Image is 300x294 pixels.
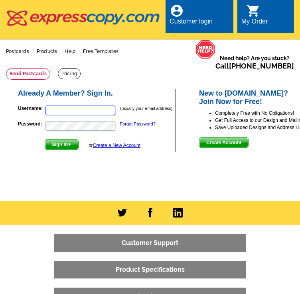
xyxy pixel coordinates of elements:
[93,143,140,148] a: Create a New Account
[45,140,78,149] span: Sign In
[89,142,140,149] div: or
[68,143,71,146] img: button-next-arrow-white.png
[241,18,268,29] div: My Order
[120,122,156,126] a: Forgot Password?
[215,62,294,70] span: Call
[241,9,268,27] a: shopping_cart My Order
[37,49,57,54] a: Products
[170,9,213,27] a: account_circle Customer login
[54,261,246,278] span: Product Specifications
[199,138,248,147] span: Create Account
[246,4,261,18] i: shopping_cart
[199,137,249,148] button: Create Account
[195,40,215,59] img: help
[65,49,75,54] a: Help
[18,89,175,98] h2: Already A Member? Sign In.
[170,4,184,18] i: account_circle
[18,120,45,127] label: Password:
[18,105,45,112] label: Username:
[83,49,118,54] a: Free Templates
[6,49,29,54] a: Postcards
[45,139,79,150] button: Sign In
[54,234,246,252] span: Customer Support
[229,62,294,70] a: [PHONE_NUMBER]
[170,18,213,29] div: Customer login
[120,106,172,111] small: (usually your email address)
[215,54,294,70] span: Need help? Are you stuck?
